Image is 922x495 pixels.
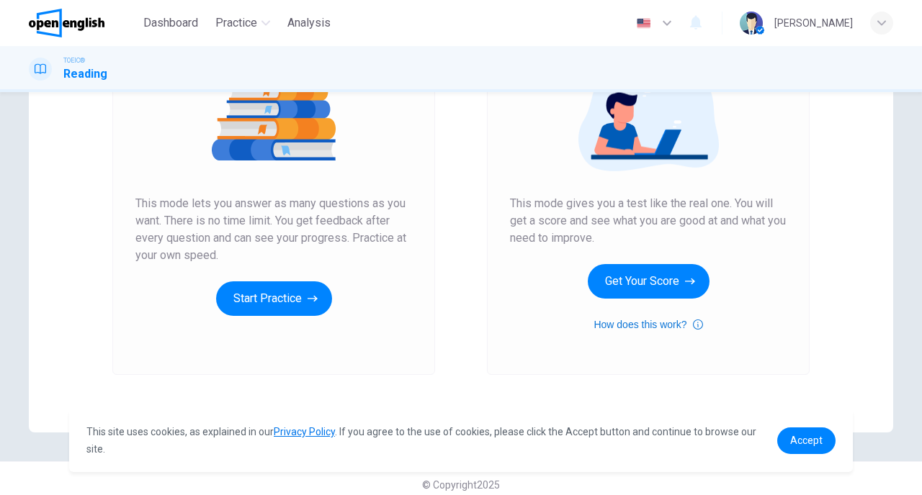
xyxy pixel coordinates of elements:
span: Accept [790,435,823,446]
span: TOEIC® [63,55,85,65]
img: Profile picture [740,12,763,35]
img: en [635,18,653,29]
button: Start Practice [216,281,332,316]
div: [PERSON_NAME] [774,14,853,32]
img: OpenEnglish logo [29,9,104,37]
span: Dashboard [143,14,198,32]
h1: Reading [63,65,107,83]
button: Dashboard [138,10,204,36]
span: Analysis [287,14,331,32]
a: dismiss cookie message [777,427,836,454]
a: OpenEnglish logo [29,9,138,37]
span: This mode lets you answer as many questions as you want. There is no time limit. You get feedback... [135,195,412,264]
span: © Copyright 2025 [422,479,500,491]
button: How does this work? [594,316,702,333]
span: This site uses cookies, as explained in our . If you agree to the use of cookies, please click th... [86,426,756,455]
div: cookieconsent [69,409,853,472]
button: Analysis [282,10,336,36]
span: This mode gives you a test like the real one. You will get a score and see what you are good at a... [510,195,787,247]
span: Practice [215,14,257,32]
a: Privacy Policy [274,426,335,437]
button: Practice [210,10,276,36]
button: Get Your Score [588,264,710,299]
